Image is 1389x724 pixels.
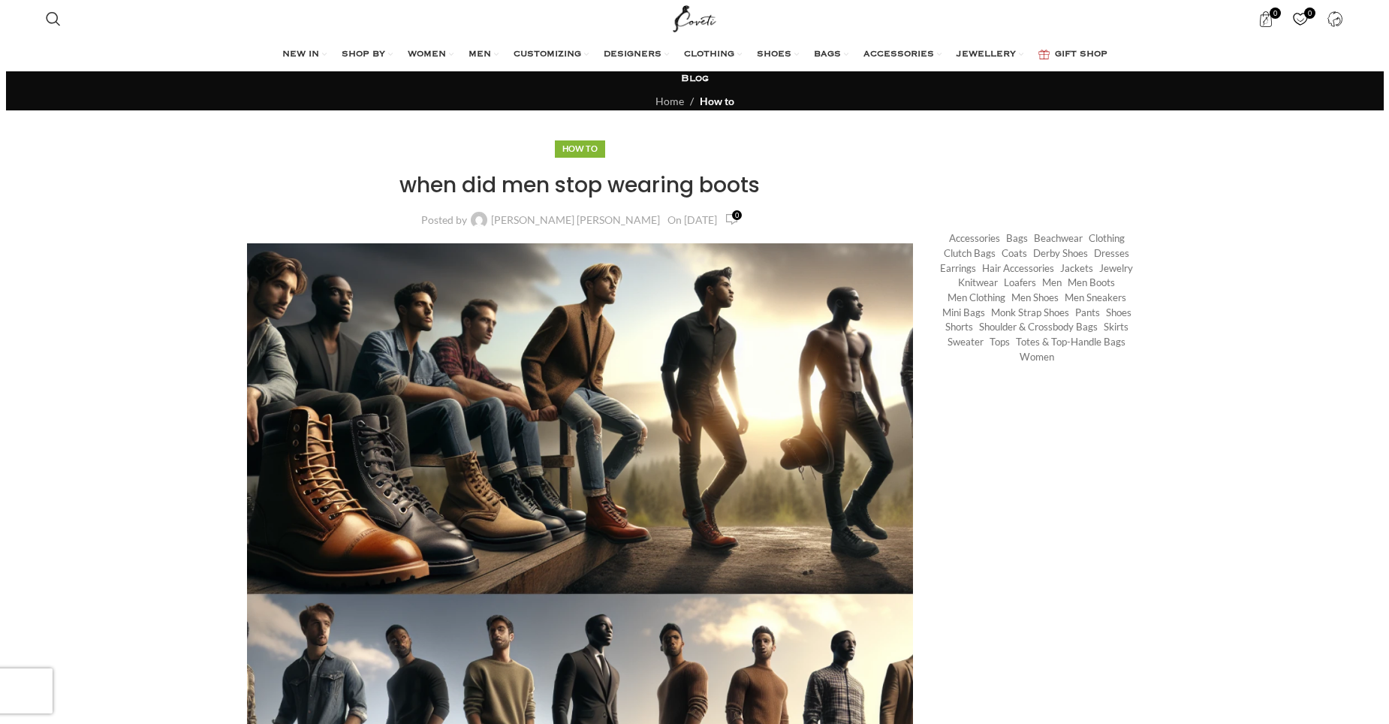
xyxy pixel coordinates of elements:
a: How to [562,143,598,153]
img: author-avatar [471,212,487,228]
time: On [DATE] [667,213,717,226]
span: BAGS [814,49,841,61]
a: Bags (1,749 items) [1006,231,1028,246]
span: WOMEN [408,49,446,61]
a: Men (1,906 items) [1042,276,1062,290]
a: Skirts (969 items) [1104,320,1128,334]
span: SHOP BY [342,49,385,61]
a: 0 [725,211,738,228]
span: SHOES [757,49,791,61]
a: Derby shoes (233 items) [1033,246,1088,261]
a: SHOP BY [342,40,393,70]
a: Home [655,95,684,107]
a: Jewelry (409 items) [1099,261,1133,276]
a: How to [700,95,734,107]
a: ACCESSORIES [863,40,942,70]
img: GiftBag [1038,50,1050,59]
span: CLOTHING [684,49,734,61]
span: Posted by [421,215,467,225]
span: DESIGNERS [604,49,661,61]
a: DESIGNERS [604,40,669,70]
a: 0 [1251,4,1282,34]
a: [PERSON_NAME] [PERSON_NAME] [491,215,660,225]
a: Site logo [670,11,720,24]
a: Shoes (294 items) [1106,306,1131,320]
a: CLOTHING [684,40,742,70]
a: Totes & Top-Handle Bags (361 items) [1016,335,1125,349]
span: ACCESSORIES [863,49,934,61]
a: MEN [469,40,499,70]
a: Hair Accessories (245 items) [982,261,1054,276]
div: My Wishlist [1285,4,1316,34]
a: Tops (2,734 items) [990,335,1010,349]
span: GIFT SHOP [1055,49,1107,61]
a: Clothing (17,479 items) [1089,231,1125,246]
a: Pants (1,281 items) [1075,306,1100,320]
span: 0 [1270,8,1281,19]
a: BAGS [814,40,848,70]
a: GIFT SHOP [1038,40,1107,70]
a: Mini Bags (369 items) [942,306,985,320]
h1: when did men stop wearing boots [247,170,913,200]
span: 0 [1304,8,1315,19]
a: Beachwear (431 items) [1034,231,1083,246]
span: NEW IN [282,49,319,61]
a: Men Sneakers (154 items) [1065,291,1126,305]
a: SHOES [757,40,799,70]
a: NEW IN [282,40,327,70]
a: Men Shoes (1,372 items) [1011,291,1059,305]
a: Men Clothing (418 items) [948,291,1005,305]
a: Earrings (185 items) [940,261,976,276]
a: Coats (375 items) [1002,246,1027,261]
span: MEN [469,49,491,61]
a: Dresses (9,345 items) [1094,246,1129,261]
a: Sweater (219 items) [948,335,984,349]
a: JEWELLERY [957,40,1023,70]
a: Shorts (286 items) [945,320,973,334]
a: Loafers (193 items) [1004,276,1036,290]
a: 0 [1285,4,1316,34]
a: Clutch Bags (155 items) [944,246,996,261]
h3: Blog [681,72,709,86]
a: Shoulder & Crossbody Bags (675 items) [979,320,1098,334]
a: Search [38,4,68,34]
a: WOMEN [408,40,453,70]
a: Jackets (1,108 items) [1060,261,1093,276]
a: Women (20,739 items) [1020,350,1054,364]
a: Men Boots (296 items) [1068,276,1115,290]
a: CUSTOMIZING [514,40,589,70]
span: JEWELLERY [957,49,1016,61]
a: Monk strap shoes (262 items) [991,306,1069,320]
div: Main navigation [38,40,1351,70]
span: 0 [732,210,742,220]
a: Accessories (745 items) [949,231,1000,246]
span: CUSTOMIZING [514,49,581,61]
a: Knitwear (437 items) [958,276,998,290]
